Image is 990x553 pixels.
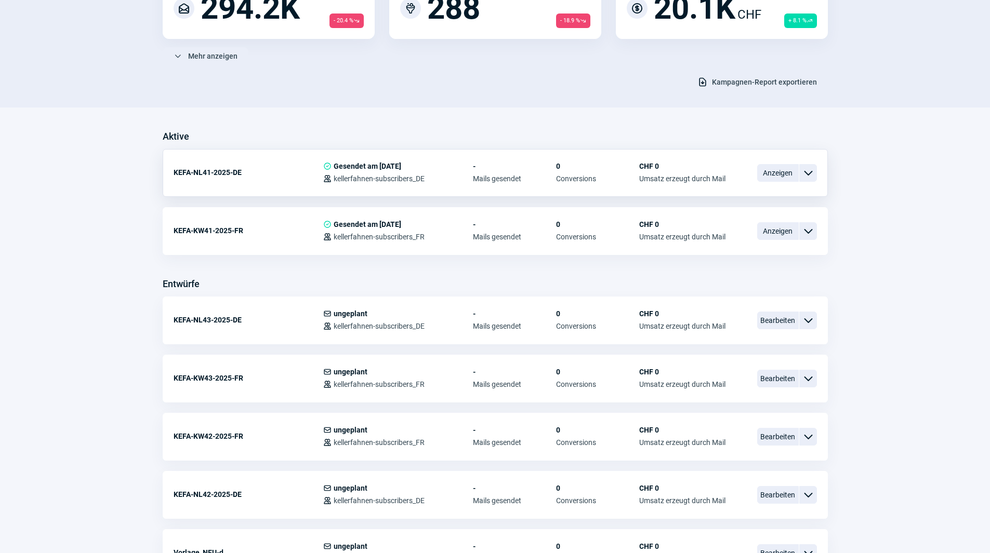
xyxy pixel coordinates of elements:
[174,220,323,241] div: KEFA-KW41-2025-FR
[556,496,639,505] span: Conversions
[334,496,425,505] span: kellerfahnen-subscribers_DE
[473,220,556,228] span: -
[329,14,364,28] span: - 20.4 %
[556,14,590,28] span: - 18.9 %
[334,438,425,447] span: kellerfahnen-subscribers_FR
[556,309,639,318] span: 0
[639,426,725,434] span: CHF 0
[174,309,323,330] div: KEFA-NL43-2025-DE
[639,496,725,505] span: Umsatz erzeugt durch Mail
[556,484,639,492] span: 0
[163,276,200,292] h3: Entwürfe
[334,542,367,550] span: ungeplant
[473,174,556,183] span: Mails gesendet
[163,47,248,65] button: Mehr anzeigen
[473,322,556,330] span: Mails gesendet
[712,74,817,90] span: Kampagnen-Report exportieren
[473,542,556,550] span: -
[556,322,639,330] span: Conversions
[334,174,425,183] span: kellerfahnen-subscribers_DE
[473,380,556,388] span: Mails gesendet
[334,220,401,228] span: Gesendet am [DATE]
[334,322,425,330] span: kellerfahnen-subscribers_DE
[639,162,725,170] span: CHF 0
[556,542,639,550] span: 0
[473,496,556,505] span: Mails gesendet
[556,426,639,434] span: 0
[757,164,799,182] span: Anzeigen
[473,309,556,318] span: -
[334,380,425,388] span: kellerfahnen-subscribers_FR
[473,426,556,434] span: -
[556,233,639,241] span: Conversions
[334,484,367,492] span: ungeplant
[639,484,725,492] span: CHF 0
[334,233,425,241] span: kellerfahnen-subscribers_FR
[639,542,725,550] span: CHF 0
[334,426,367,434] span: ungeplant
[639,220,725,228] span: CHF 0
[473,368,556,376] span: -
[757,312,799,329] span: Bearbeiten
[556,174,639,183] span: Conversions
[163,128,189,145] h3: Aktive
[174,426,323,447] div: KEFA-KW42-2025-FR
[473,484,556,492] span: -
[639,322,725,330] span: Umsatz erzeugt durch Mail
[556,438,639,447] span: Conversions
[556,380,639,388] span: Conversions
[473,233,556,241] span: Mails gesendet
[174,162,323,183] div: KEFA-NL41-2025-DE
[334,309,367,318] span: ungeplant
[174,368,323,388] div: KEFA-KW43-2025-FR
[188,48,237,64] span: Mehr anzeigen
[473,438,556,447] span: Mails gesendet
[473,162,556,170] span: -
[174,484,323,505] div: KEFA-NL42-2025-DE
[556,162,639,170] span: 0
[334,162,401,170] span: Gesendet am [DATE]
[757,370,799,387] span: Bearbeiten
[757,486,799,504] span: Bearbeiten
[556,220,639,228] span: 0
[757,428,799,446] span: Bearbeiten
[639,380,725,388] span: Umsatz erzeugt durch Mail
[639,309,725,318] span: CHF 0
[639,233,725,241] span: Umsatz erzeugt durch Mail
[737,5,761,24] span: CHF
[784,14,817,28] span: + 8.1 %
[556,368,639,376] span: 0
[687,73,828,91] button: Kampagnen-Report exportieren
[757,222,799,240] span: Anzeigen
[639,174,725,183] span: Umsatz erzeugt durch Mail
[639,368,725,376] span: CHF 0
[639,438,725,447] span: Umsatz erzeugt durch Mail
[334,368,367,376] span: ungeplant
